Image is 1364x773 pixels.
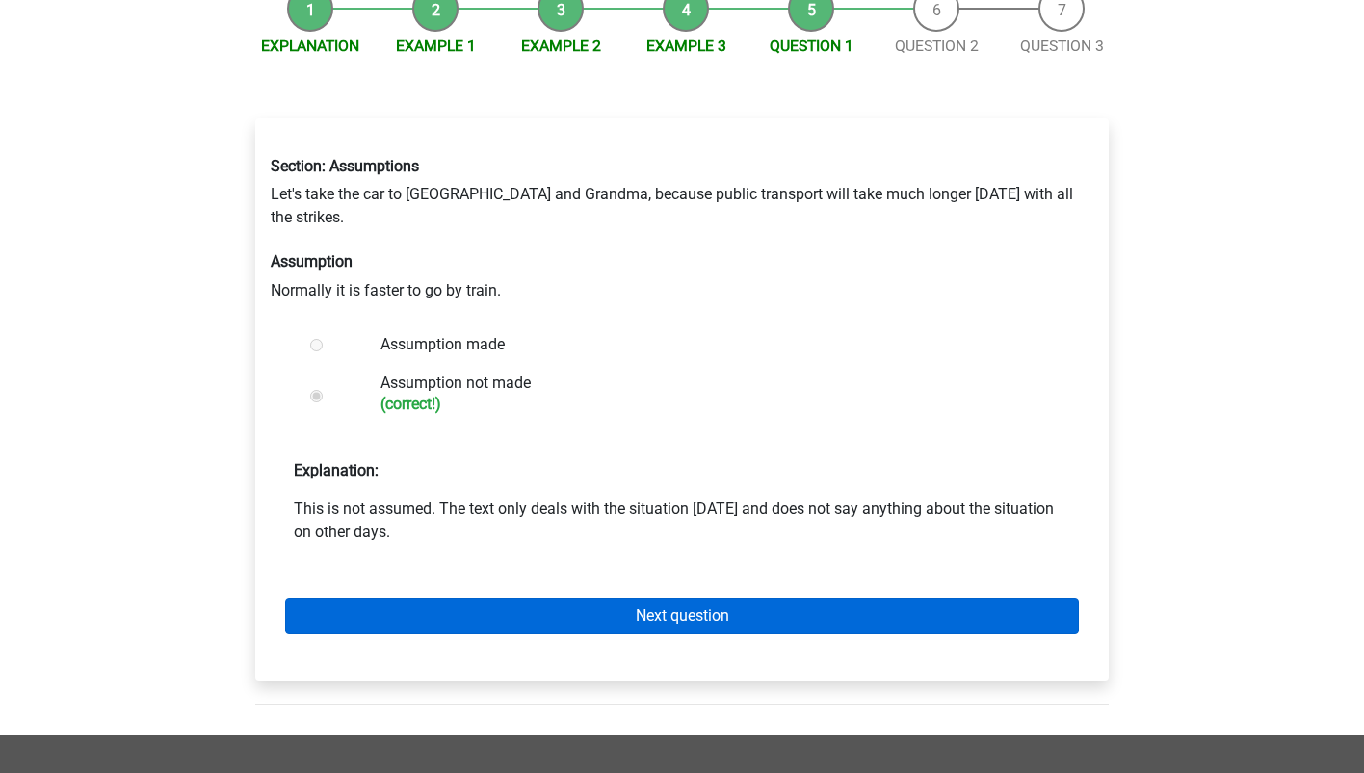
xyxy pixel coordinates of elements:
[895,37,979,55] a: Question 2
[380,395,1047,413] h6: (correct!)
[380,372,1047,413] label: Assumption not made
[380,333,1047,356] label: Assumption made
[256,142,1108,317] div: Let's take the car to [GEOGRAPHIC_DATA] and Grandma, because public transport will take much long...
[646,37,726,55] a: Example 3
[294,498,1070,544] p: This is not assumed. The text only deals with the situation [DATE] and does not say anything abou...
[1020,37,1104,55] a: Question 3
[294,461,379,479] strong: Explanation:
[271,157,1093,175] h6: Section: Assumptions
[770,37,853,55] a: Question 1
[521,37,601,55] a: Example 2
[396,37,476,55] a: Example 1
[271,252,1093,271] h6: Assumption
[261,37,359,55] a: Explanation
[285,598,1079,634] a: Next question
